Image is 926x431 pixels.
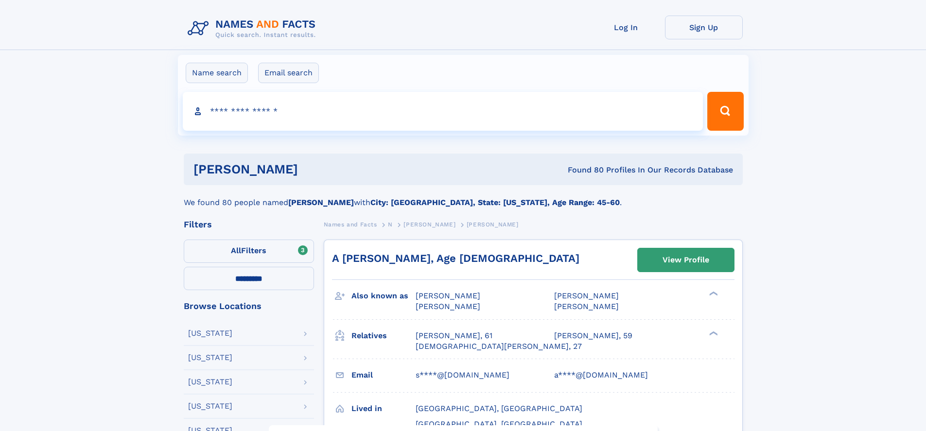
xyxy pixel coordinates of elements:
[370,198,620,207] b: City: [GEOGRAPHIC_DATA], State: [US_STATE], Age Range: 45-60
[554,302,619,311] span: [PERSON_NAME]
[416,291,480,300] span: [PERSON_NAME]
[388,218,393,230] a: N
[188,329,232,337] div: [US_STATE]
[231,246,241,255] span: All
[388,221,393,228] span: N
[351,328,416,344] h3: Relatives
[258,63,319,83] label: Email search
[403,221,455,228] span: [PERSON_NAME]
[707,92,743,131] button: Search Button
[184,185,743,208] div: We found 80 people named with .
[183,92,703,131] input: search input
[416,419,582,429] span: [GEOGRAPHIC_DATA], [GEOGRAPHIC_DATA]
[188,378,232,386] div: [US_STATE]
[638,248,734,272] a: View Profile
[554,330,632,341] a: [PERSON_NAME], 59
[332,252,579,264] a: A [PERSON_NAME], Age [DEMOGRAPHIC_DATA]
[416,341,582,352] a: [DEMOGRAPHIC_DATA][PERSON_NAME], 27
[416,404,582,413] span: [GEOGRAPHIC_DATA], [GEOGRAPHIC_DATA]
[351,400,416,417] h3: Lived in
[288,198,354,207] b: [PERSON_NAME]
[186,63,248,83] label: Name search
[324,218,377,230] a: Names and Facts
[184,220,314,229] div: Filters
[351,288,416,304] h3: Also known as
[416,330,492,341] a: [PERSON_NAME], 61
[707,291,718,297] div: ❯
[665,16,743,39] a: Sign Up
[193,163,433,175] h1: [PERSON_NAME]
[184,302,314,310] div: Browse Locations
[403,218,455,230] a: [PERSON_NAME]
[416,302,480,311] span: [PERSON_NAME]
[707,330,718,336] div: ❯
[663,249,709,271] div: View Profile
[184,16,324,42] img: Logo Names and Facts
[188,402,232,410] div: [US_STATE]
[554,291,619,300] span: [PERSON_NAME]
[351,367,416,383] h3: Email
[433,165,733,175] div: Found 80 Profiles In Our Records Database
[587,16,665,39] a: Log In
[467,221,519,228] span: [PERSON_NAME]
[184,240,314,263] label: Filters
[188,354,232,362] div: [US_STATE]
